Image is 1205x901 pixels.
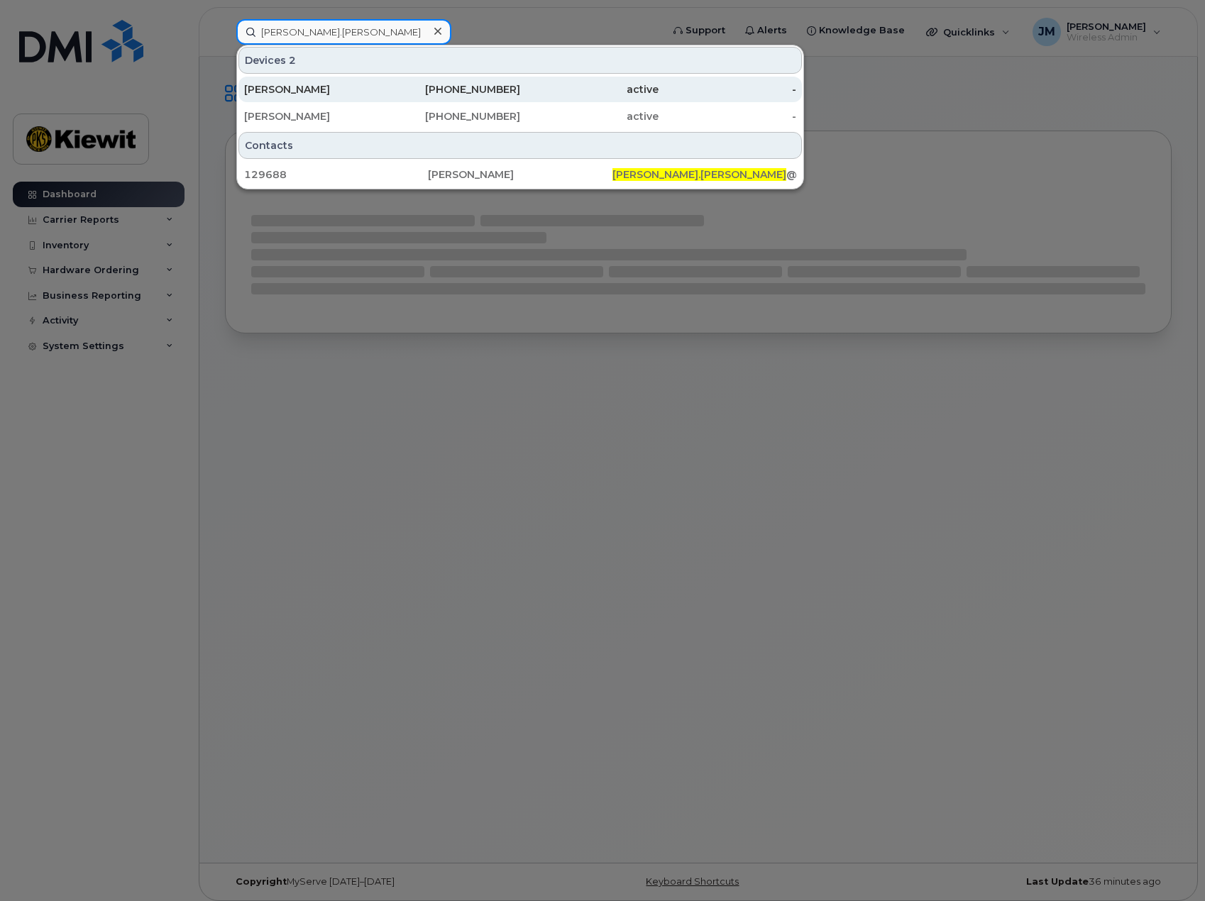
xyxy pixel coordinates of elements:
div: Contacts [238,132,802,159]
iframe: Messenger Launcher [1143,839,1194,890]
div: 129688 [244,167,428,182]
a: [PERSON_NAME][PHONE_NUMBER]active- [238,77,802,102]
div: [PERSON_NAME] [244,82,383,96]
div: active [520,82,659,96]
div: [PHONE_NUMBER] [383,82,521,96]
div: [PERSON_NAME] [428,167,612,182]
div: @[PERSON_NAME][DOMAIN_NAME] [612,167,796,182]
span: [PERSON_NAME].[PERSON_NAME] [612,168,786,181]
div: [PHONE_NUMBER] [383,109,521,123]
div: Devices [238,47,802,74]
div: - [659,82,797,96]
div: [PERSON_NAME] [244,109,383,123]
div: active [520,109,659,123]
a: 129688[PERSON_NAME][PERSON_NAME].[PERSON_NAME]@[PERSON_NAME][DOMAIN_NAME] [238,162,802,187]
div: - [659,109,797,123]
span: 2 [289,53,296,67]
a: [PERSON_NAME][PHONE_NUMBER]active- [238,104,802,129]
